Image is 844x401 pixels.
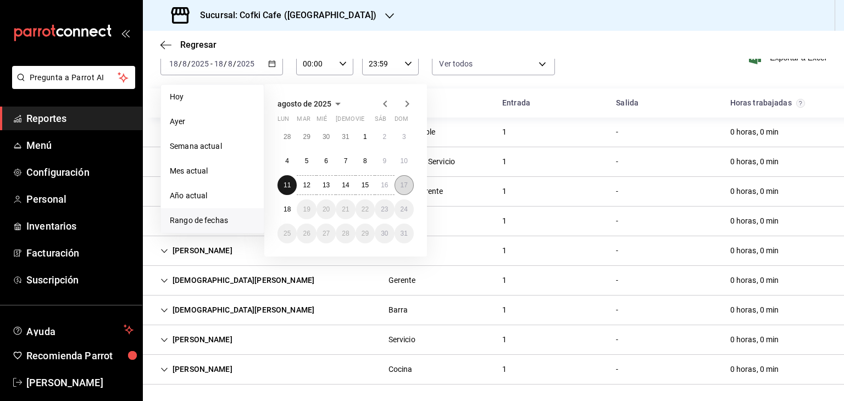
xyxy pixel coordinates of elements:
span: Ayer [170,116,255,127]
button: 7 de agosto de 2025 [336,151,355,171]
div: Cell [721,330,788,350]
button: 15 de agosto de 2025 [356,175,375,195]
div: Cell [607,300,627,320]
abbr: 16 de agosto de 2025 [381,181,388,189]
div: Row [143,236,844,266]
span: / [224,59,227,68]
div: Cell [493,181,515,202]
button: 28 de agosto de 2025 [336,224,355,243]
div: Cell [152,359,241,380]
span: Rango de fechas [170,215,255,226]
div: HeadCell [721,93,835,113]
div: Row [143,207,844,236]
button: 12 de agosto de 2025 [297,175,316,195]
div: Cell [493,152,515,172]
span: Año actual [170,190,255,202]
div: Servicio [388,334,415,346]
span: Regresar [180,40,216,50]
div: Cell [493,122,515,142]
div: Container [143,88,844,385]
abbr: 23 de agosto de 2025 [381,205,388,213]
span: Ver todos [439,58,473,69]
button: 18 de agosto de 2025 [277,199,297,219]
span: Mes actual [170,165,255,177]
button: 19 de agosto de 2025 [297,199,316,219]
button: 13 de agosto de 2025 [316,175,336,195]
span: Inventarios [26,219,134,233]
button: 14 de agosto de 2025 [336,175,355,195]
abbr: 29 de julio de 2025 [303,133,310,141]
div: Cell [493,330,515,350]
abbr: 19 de agosto de 2025 [303,205,310,213]
div: Cell [152,181,241,202]
button: Regresar [160,40,216,50]
abbr: sábado [375,115,386,127]
div: Row [143,355,844,385]
div: Cell [607,211,627,231]
span: - [210,59,213,68]
div: Row [143,147,844,177]
abbr: jueves [336,115,401,127]
div: Cell [152,122,241,142]
div: Cell [721,152,788,172]
button: Pregunta a Parrot AI [12,66,135,89]
button: 5 de agosto de 2025 [297,151,316,171]
button: 21 de agosto de 2025 [336,199,355,219]
button: 2 de agosto de 2025 [375,127,394,147]
div: Gerente [388,275,416,286]
div: Cell [380,300,417,320]
div: HeadCell [607,93,721,113]
abbr: 21 de agosto de 2025 [342,205,349,213]
abbr: 7 de agosto de 2025 [344,157,348,165]
abbr: martes [297,115,310,127]
button: agosto de 2025 [277,97,345,110]
span: / [233,59,236,68]
div: Cell [152,270,323,291]
h3: Sucursal: Cofki Cafe ([GEOGRAPHIC_DATA]) [191,9,376,22]
div: Cell [152,211,241,231]
abbr: 13 de agosto de 2025 [323,181,330,189]
div: Cell [721,241,788,261]
div: Row [143,177,844,207]
button: 28 de julio de 2025 [277,127,297,147]
abbr: 27 de agosto de 2025 [323,230,330,237]
div: Cell [721,270,788,291]
span: Ayuda [26,323,119,336]
div: Cell [152,330,241,350]
svg: El total de horas trabajadas por usuario es el resultado de la suma redondeada del registro de ho... [796,99,805,108]
div: Cell [380,270,425,291]
input: -- [169,59,179,68]
button: 31 de julio de 2025 [336,127,355,147]
abbr: 1 de agosto de 2025 [363,133,367,141]
span: / [187,59,191,68]
div: Cell [493,300,515,320]
button: 25 de agosto de 2025 [277,224,297,243]
abbr: 9 de agosto de 2025 [382,157,386,165]
div: Cell [493,211,515,231]
input: -- [227,59,233,68]
div: Cell [607,330,627,350]
input: ---- [191,59,209,68]
div: Cell [721,211,788,231]
abbr: 5 de agosto de 2025 [305,157,309,165]
span: Recomienda Parrot [26,348,134,363]
abbr: 30 de agosto de 2025 [381,230,388,237]
span: Personal [26,192,134,207]
button: 3 de agosto de 2025 [395,127,414,147]
input: -- [182,59,187,68]
span: Semana actual [170,141,255,152]
button: 10 de agosto de 2025 [395,151,414,171]
span: Reportes [26,111,134,126]
span: Facturación [26,246,134,260]
button: 23 de agosto de 2025 [375,199,394,219]
div: Cell [152,241,241,261]
abbr: 29 de agosto de 2025 [362,230,369,237]
abbr: 12 de agosto de 2025 [303,181,310,189]
abbr: 8 de agosto de 2025 [363,157,367,165]
button: 16 de agosto de 2025 [375,175,394,195]
span: Suscripción [26,272,134,287]
div: HeadCell [152,93,380,113]
div: Cell [607,270,627,291]
div: Cell [721,122,788,142]
abbr: 17 de agosto de 2025 [401,181,408,189]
